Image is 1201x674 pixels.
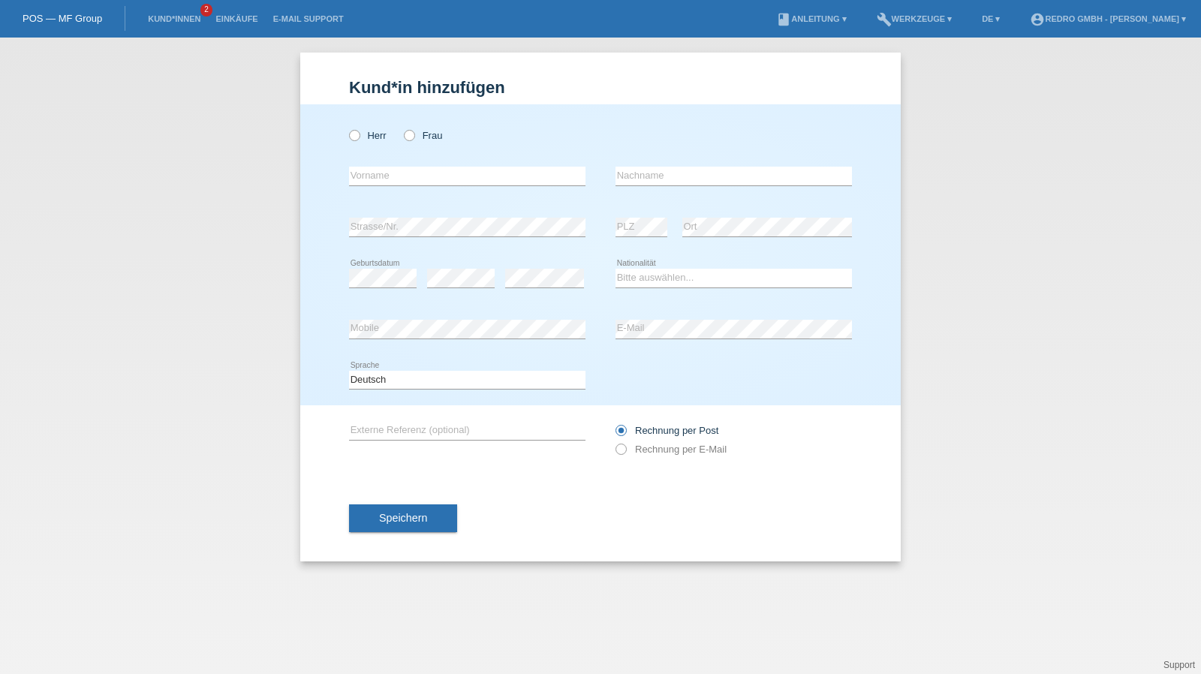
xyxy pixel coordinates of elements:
[1022,14,1193,23] a: account_circleRedro GmbH - [PERSON_NAME] ▾
[1163,660,1195,670] a: Support
[616,444,625,462] input: Rechnung per E-Mail
[266,14,351,23] a: E-Mail Support
[200,4,212,17] span: 2
[404,130,442,141] label: Frau
[1030,12,1045,27] i: account_circle
[776,12,791,27] i: book
[349,130,387,141] label: Herr
[208,14,265,23] a: Einkäufe
[379,512,427,524] span: Speichern
[616,425,718,436] label: Rechnung per Post
[23,13,102,24] a: POS — MF Group
[616,425,625,444] input: Rechnung per Post
[974,14,1007,23] a: DE ▾
[349,504,457,533] button: Speichern
[349,130,359,140] input: Herr
[140,14,208,23] a: Kund*innen
[877,12,892,27] i: build
[404,130,414,140] input: Frau
[349,78,852,97] h1: Kund*in hinzufügen
[769,14,853,23] a: bookAnleitung ▾
[616,444,727,455] label: Rechnung per E-Mail
[869,14,960,23] a: buildWerkzeuge ▾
